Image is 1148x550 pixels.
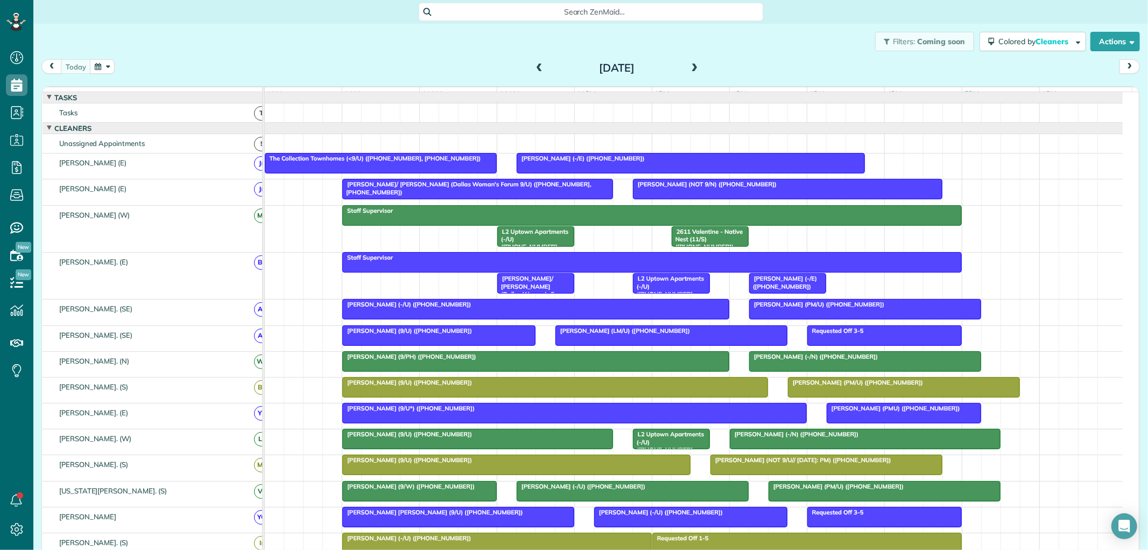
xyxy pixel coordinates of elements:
[826,405,961,412] span: [PERSON_NAME] (PMU) ([PHONE_NUMBER])
[342,180,591,196] span: [PERSON_NAME]/ [PERSON_NAME] (Dallas Woman's Forum 9/U) ([PHONE_NUMBER], [PHONE_NUMBER])
[632,275,704,305] span: L2 Uptown Apartments (-/U) ([PHONE_NUMBER], [PHONE_NUMBER])
[807,509,864,516] span: Requested Off 3-5
[917,37,966,46] span: Coming soon
[671,228,743,251] span: 2611 Valentine - Native Nest (11/S) ([PHONE_NUMBER])
[807,327,864,335] span: Requested Off 3-5
[254,106,269,121] span: T
[594,509,723,516] span: [PERSON_NAME] (-/U) ([PHONE_NUMBER])
[16,269,31,280] span: New
[254,510,269,525] span: YC
[57,408,130,417] span: [PERSON_NAME]. (E)
[749,275,817,290] span: [PERSON_NAME] (-/E) ([PHONE_NUMBER])
[57,211,132,219] span: [PERSON_NAME] (W)
[980,32,1086,51] button: Colored byCleaners
[61,59,91,74] button: today
[497,89,522,98] span: 11am
[497,228,568,259] span: L2 Uptown Apartments (-/U) ([PHONE_NUMBER], [PHONE_NUMBER])
[962,89,981,98] span: 5pm
[632,430,704,461] span: L2 Uptown Apartments (-/U) ([PHONE_NUMBER], [PHONE_NUMBER])
[254,137,269,151] span: !
[342,483,475,490] span: [PERSON_NAME] (9/W) ([PHONE_NUMBER])
[254,182,269,197] span: J(
[998,37,1072,46] span: Colored by
[575,89,598,98] span: 12pm
[342,456,473,464] span: [PERSON_NAME] (9/U) ([PHONE_NUMBER])
[57,382,130,391] span: [PERSON_NAME]. (S)
[497,275,569,321] span: [PERSON_NAME]/ [PERSON_NAME] (Dallas Woman's Forum 9/U) ([PHONE_NUMBER], [PHONE_NUMBER])
[550,62,684,74] h2: [DATE]
[57,331,135,339] span: [PERSON_NAME]. (SE)
[893,37,915,46] span: Filters:
[1036,37,1070,46] span: Cleaners
[342,89,362,98] span: 9am
[57,257,130,266] span: [PERSON_NAME]. (E)
[342,379,473,386] span: [PERSON_NAME] (9/U) ([PHONE_NUMBER])
[254,484,269,499] span: V(
[632,180,777,188] span: [PERSON_NAME] (NOT 9/N) ([PHONE_NUMBER])
[57,158,129,167] span: [PERSON_NAME] (E)
[254,255,269,270] span: B(
[749,353,878,360] span: [PERSON_NAME] (-/N) ([PHONE_NUMBER])
[342,207,393,214] span: Staff Supervisor
[730,89,749,98] span: 2pm
[57,184,129,193] span: [PERSON_NAME] (E)
[41,59,62,74] button: prev
[516,483,646,490] span: [PERSON_NAME] (-/U) ([PHONE_NUMBER])
[57,108,80,117] span: Tasks
[52,124,94,133] span: Cleaners
[729,430,859,438] span: [PERSON_NAME] (-/N) ([PHONE_NUMBER])
[768,483,904,490] span: [PERSON_NAME] (PM/U) ([PHONE_NUMBER])
[342,534,471,542] span: [PERSON_NAME] (-/U) ([PHONE_NUMBER])
[1090,32,1140,51] button: Actions
[342,301,471,308] span: [PERSON_NAME] (-/U) ([PHONE_NUMBER])
[885,89,904,98] span: 4pm
[254,208,269,223] span: M(
[254,380,269,395] span: B(
[254,354,269,369] span: W(
[254,432,269,447] span: L(
[264,155,482,162] span: The Collection Townhomes (<9/U) ([PHONE_NUMBER], [PHONE_NUMBER])
[57,512,119,521] span: [PERSON_NAME]
[807,89,826,98] span: 3pm
[254,406,269,421] span: Y(
[254,156,269,171] span: J(
[16,242,31,253] span: New
[342,254,393,261] span: Staff Supervisor
[749,301,885,308] span: [PERSON_NAME] (PM/U) ([PHONE_NUMBER])
[57,434,133,443] span: [PERSON_NAME]. (W)
[57,139,147,148] span: Unassigned Appointments
[1119,59,1140,74] button: next
[1040,89,1059,98] span: 6pm
[57,304,135,313] span: [PERSON_NAME]. (SE)
[254,458,269,472] span: M(
[57,538,130,547] span: [PERSON_NAME]. (S)
[265,89,285,98] span: 8am
[254,302,269,317] span: A(
[57,357,131,365] span: [PERSON_NAME]. (N)
[342,405,475,412] span: [PERSON_NAME] (9/U*) ([PHONE_NUMBER])
[420,89,444,98] span: 10am
[1111,513,1137,539] div: Open Intercom Messenger
[342,353,477,360] span: [PERSON_NAME] (9/PH) ([PHONE_NUMBER])
[254,329,269,343] span: A(
[516,155,645,162] span: [PERSON_NAME] (-/E) ([PHONE_NUMBER])
[710,456,892,464] span: [PERSON_NAME] (NOT 9/U// [DATE]: PM) ([PHONE_NUMBER])
[57,486,169,495] span: [US_STATE][PERSON_NAME]. (S)
[555,327,691,335] span: [PERSON_NAME] (LM/U) ([PHONE_NUMBER])
[52,93,79,102] span: Tasks
[342,509,523,516] span: [PERSON_NAME] [PERSON_NAME] (9/U) ([PHONE_NUMBER])
[652,534,709,542] span: Requested Off 1-5
[342,430,473,438] span: [PERSON_NAME] (9/U) ([PHONE_NUMBER])
[342,327,473,335] span: [PERSON_NAME] (9/U) ([PHONE_NUMBER])
[787,379,924,386] span: [PERSON_NAME] (PM/U) ([PHONE_NUMBER])
[57,460,130,469] span: [PERSON_NAME]. (S)
[652,89,671,98] span: 1pm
